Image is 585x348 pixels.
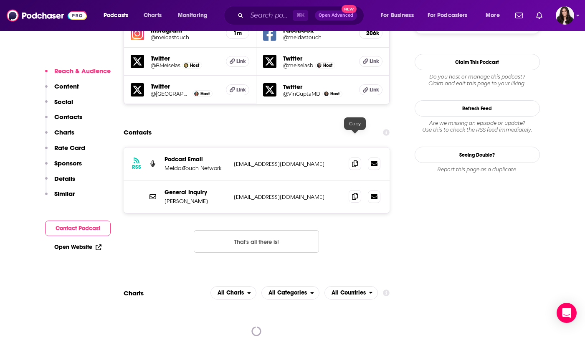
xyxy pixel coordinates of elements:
h2: Platforms [210,286,256,300]
span: Do you host or manage this podcast? [415,74,540,80]
span: Charts [144,10,162,21]
span: Host [330,91,339,97]
button: Rate Card [45,144,85,159]
p: General Inquiry [165,189,227,196]
span: Link [236,86,246,93]
p: MeidasTouch Network [165,165,227,172]
div: Copy [344,117,366,130]
span: Host [190,63,199,68]
h2: Charts [124,289,144,297]
h2: Categories [261,286,319,300]
button: Content [45,82,79,98]
button: Reach & Audience [45,67,111,82]
button: Social [45,98,73,113]
a: @VinGuptaMD [283,91,320,97]
button: Show profile menu [556,6,574,25]
p: Charts [54,128,74,136]
img: Ben Meiselas [317,63,322,68]
button: open menu [324,286,378,300]
button: open menu [98,9,139,22]
p: Podcast Email [165,156,227,163]
h2: Contacts [124,124,152,140]
div: Open Intercom Messenger [557,303,577,323]
p: Sponsors [54,159,82,167]
button: Similar [45,190,75,205]
p: Similar [54,190,75,198]
p: Reach & Audience [54,67,111,75]
button: Charts [45,128,74,144]
span: Podcasts [104,10,128,21]
img: Podchaser - Follow, Share and Rate Podcasts [7,8,87,23]
button: Refresh Feed [415,100,540,117]
p: [PERSON_NAME] [165,198,227,205]
button: open menu [210,286,256,300]
a: Link [359,84,382,95]
button: Contact Podcast [45,221,111,236]
img: Dr. Vin Gupta [324,91,329,96]
h5: Twitter [283,83,352,91]
h5: 206k [366,30,375,37]
div: Search podcasts, credits, & more... [232,6,372,25]
button: open menu [375,9,424,22]
p: Contacts [54,113,82,121]
a: Charts [138,9,167,22]
input: Search podcasts, credits, & more... [247,9,293,22]
span: Monitoring [178,10,208,21]
span: ⌘ K [293,10,308,21]
button: Contacts [45,113,82,128]
img: Jordy Meiselas [194,91,199,96]
img: User Profile [556,6,574,25]
a: @BMeiselas [151,62,180,69]
p: Social [54,98,73,106]
h5: Twitter [151,82,220,90]
p: Rate Card [54,144,85,152]
button: Claim This Podcast [415,54,540,70]
button: Details [45,175,75,190]
span: All Categories [268,290,307,296]
span: For Business [381,10,414,21]
h2: Countries [324,286,378,300]
a: Show notifications dropdown [512,8,526,23]
a: Link [226,56,249,67]
span: Link [236,58,246,65]
h5: 1m [233,30,242,37]
div: Claim and edit this page to your liking. [415,74,540,87]
img: iconImage [131,27,144,40]
a: @meidastouch [283,34,352,41]
a: @meidastouch [151,34,220,41]
img: Brett Meiselas [184,63,188,68]
a: Link [359,56,382,67]
p: [EMAIL_ADDRESS][DOMAIN_NAME] [234,193,342,201]
a: Show notifications dropdown [533,8,546,23]
span: New [342,5,357,13]
span: For Podcasters [428,10,468,21]
a: Link [226,84,249,95]
a: @meiselasb [283,62,313,69]
button: Nothing here. [194,230,319,253]
a: Seeing Double? [415,147,540,163]
h3: RSS [132,164,141,170]
span: All Countries [332,290,366,296]
button: Open AdvancedNew [315,10,357,20]
span: All Charts [218,290,244,296]
button: Sponsors [45,159,82,175]
h5: Twitter [151,54,220,62]
a: @[GEOGRAPHIC_DATA] [151,91,191,97]
p: Content [54,82,79,90]
span: Link [370,86,379,93]
span: Link [370,58,379,65]
span: Logged in as RebeccaShapiro [556,6,574,25]
p: Details [54,175,75,183]
span: Host [323,63,332,68]
div: Report this page as a duplicate. [415,166,540,173]
button: open menu [422,9,480,22]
